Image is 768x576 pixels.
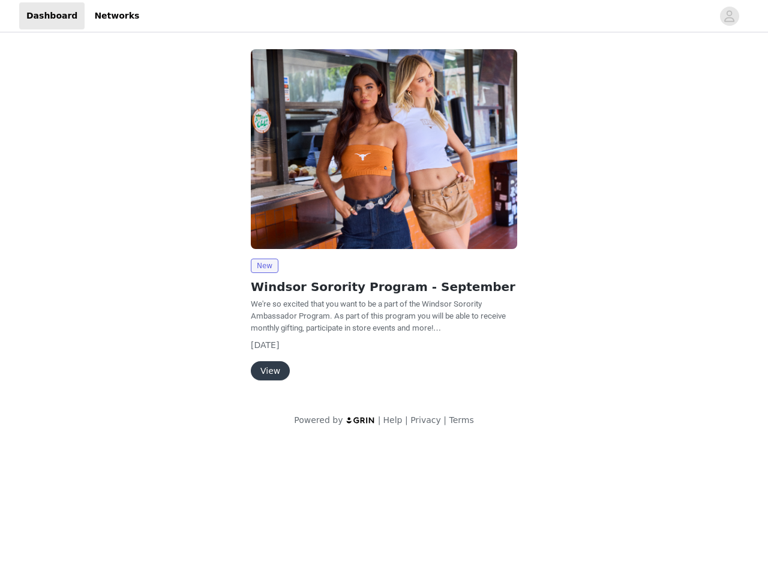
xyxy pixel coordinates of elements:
[251,49,517,249] img: Windsor
[410,415,441,425] a: Privacy
[443,415,446,425] span: |
[251,259,278,273] span: New
[405,415,408,425] span: |
[251,367,290,376] a: View
[251,299,506,332] span: We're so excited that you want to be a part of the Windsor Sorority Ambassador Program. As part o...
[378,415,381,425] span: |
[346,416,376,424] img: logo
[294,415,343,425] span: Powered by
[251,361,290,380] button: View
[383,415,403,425] a: Help
[449,415,473,425] a: Terms
[724,7,735,26] div: avatar
[87,2,146,29] a: Networks
[251,340,279,350] span: [DATE]
[19,2,85,29] a: Dashboard
[251,278,517,296] h2: Windsor Sorority Program - September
